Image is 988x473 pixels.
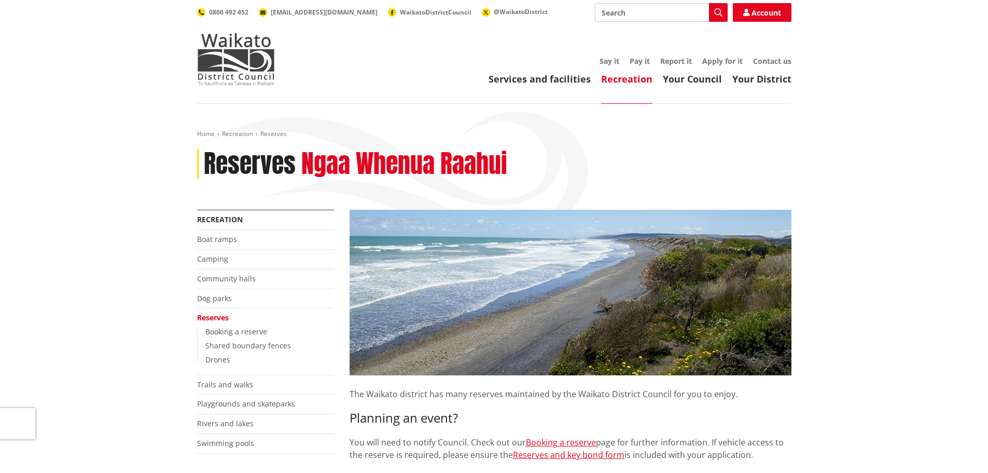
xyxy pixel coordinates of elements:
a: Booking a reserve [526,437,596,448]
a: @WaikatoDistrict [482,7,548,16]
a: 0800 492 452 [197,8,248,17]
span: WaikatoDistrictCouncil [400,8,471,17]
a: Swimming pools [197,438,254,448]
a: Reserves and key bond form [513,449,624,461]
a: Your Council [663,73,722,85]
span: @WaikatoDistrict [494,7,548,16]
a: Report it [660,56,692,66]
h1: Reserves [204,149,296,179]
a: Services and facilities [489,73,591,85]
a: Pay it [630,56,650,66]
span: [EMAIL_ADDRESS][DOMAIN_NAME] [271,8,378,17]
a: WaikatoDistrictCouncil [388,8,471,17]
img: Waikato District Council - Te Kaunihera aa Takiwaa o Waikato [197,33,275,85]
a: Reserves [197,313,229,322]
a: Contact us [753,56,791,66]
span: Reserves [260,129,287,138]
a: Booking a reserve [205,327,267,336]
a: Account [733,3,791,22]
span: 0800 492 452 [209,8,248,17]
a: Camping [197,254,228,264]
a: Drones [205,355,230,364]
p: The Waikato district has many reserves maintained by the Waikato District Council for you to enjoy. [350,375,791,400]
a: Trails and walks [197,380,253,389]
a: Rivers and lakes [197,418,254,428]
a: Dog parks [197,293,232,303]
nav: breadcrumb [197,130,791,139]
a: Shared boundary fences [205,341,291,350]
a: Community halls [197,274,256,283]
a: Recreation [222,129,253,138]
h2: Ngaa Whenua Raahui [301,149,507,179]
a: Boat ramps [197,234,237,244]
iframe: Messenger Launcher [940,429,978,467]
a: Home [197,129,215,138]
a: [EMAIL_ADDRESS][DOMAIN_NAME] [259,8,378,17]
p: You will need to notify Council. Check out our page for further information. If vehicle access to... [350,436,791,461]
a: Recreation [197,214,243,224]
h3: Planning an event? [350,411,791,426]
a: Recreation [601,73,652,85]
img: Port Waikato coastal reserve [350,210,791,375]
a: Playgrounds and skateparks [197,399,295,409]
input: Search input [595,3,728,22]
a: Say it [600,56,619,66]
a: Your District [732,73,791,85]
a: Apply for it [702,56,743,66]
